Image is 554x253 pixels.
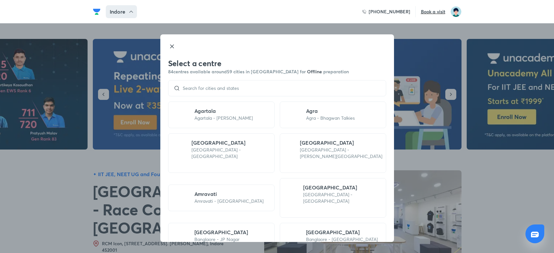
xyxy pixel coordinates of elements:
[194,198,264,204] p: Amravati - [GEOGRAPHIC_DATA]
[93,8,101,16] img: Company Logo
[194,190,264,198] h5: Amravati
[168,68,386,75] h6: 84 centres available around 59 cities in [GEOGRAPHIC_DATA] for preparation
[174,107,189,123] img: city-icon
[174,190,189,206] img: city-icon
[306,115,355,121] p: Agra - Bhagwan Talkies
[285,187,298,200] img: city-icon
[285,228,301,244] img: city-icon
[306,236,378,243] p: Banglaore - [GEOGRAPHIC_DATA]
[307,68,323,75] span: Offline
[174,143,187,156] img: city-icon
[180,86,381,91] input: Search for cities and states
[194,236,248,243] p: Banglaore - JP Nagar
[303,184,383,191] h5: [GEOGRAPHIC_DATA]
[285,144,295,154] img: city-icon
[369,8,410,15] h6: [PHONE_NUMBER]
[306,107,355,115] h5: Agra
[285,107,301,123] img: city-icon
[450,6,462,17] img: Priyanka Ramchandani
[421,8,445,15] h6: Book a visit
[303,191,383,204] p: [GEOGRAPHIC_DATA] - [GEOGRAPHIC_DATA]
[93,8,103,16] a: Company Logo
[191,147,271,160] p: [GEOGRAPHIC_DATA] - [GEOGRAPHIC_DATA]
[191,139,271,147] h5: [GEOGRAPHIC_DATA]
[362,8,410,15] a: [PHONE_NUMBER]
[168,58,386,68] h3: Select a centre
[300,147,383,160] p: [GEOGRAPHIC_DATA] - [PERSON_NAME][GEOGRAPHIC_DATA]
[194,107,253,115] h5: Agartala
[300,139,383,147] h5: [GEOGRAPHIC_DATA]
[174,228,189,244] img: city-icon
[194,228,248,236] h5: [GEOGRAPHIC_DATA]
[306,228,378,236] h5: [GEOGRAPHIC_DATA]
[194,115,253,121] p: Agartala - [PERSON_NAME]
